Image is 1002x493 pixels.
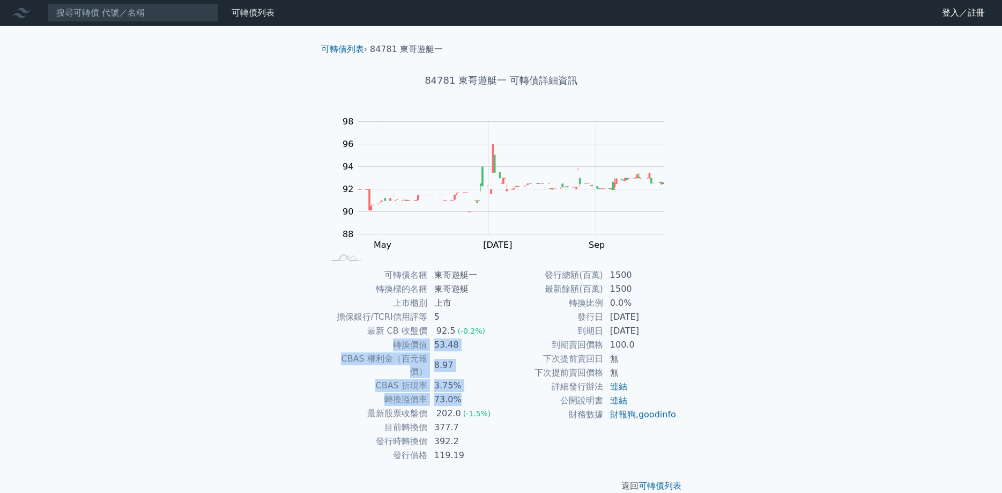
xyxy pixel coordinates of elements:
[501,366,604,380] td: 下次提前賣回價格
[604,296,677,310] td: 0.0%
[374,240,391,250] tspan: May
[604,268,677,282] td: 1500
[325,352,428,379] td: CBAS 權利金（百元報價）
[604,352,677,366] td: 無
[463,409,491,418] span: (-1.5%)
[325,448,428,462] td: 發行價格
[325,393,428,407] td: 轉換溢價率
[321,43,367,56] li: ›
[325,268,428,282] td: 可轉債名稱
[47,4,219,22] input: 搜尋可轉債 代號／名稱
[428,310,501,324] td: 5
[325,338,428,352] td: 轉換價值
[321,44,364,54] a: 可轉債列表
[457,327,485,335] span: (-0.2%)
[501,380,604,394] td: 詳細發行辦法
[604,324,677,338] td: [DATE]
[313,73,690,88] h1: 84781 東哥遊艇一 可轉債詳細資訊
[325,296,428,310] td: 上市櫃別
[232,8,274,18] a: 可轉債列表
[343,161,353,172] tspan: 94
[604,310,677,324] td: [DATE]
[325,407,428,421] td: 最新股票收盤價
[604,366,677,380] td: 無
[343,207,353,217] tspan: 90
[948,442,1002,493] iframe: Chat Widget
[434,325,458,337] div: 92.5
[610,395,627,406] a: 連結
[948,442,1002,493] div: 聊天小工具
[610,409,636,420] a: 財報狗
[604,408,677,422] td: ,
[428,393,501,407] td: 73.0%
[325,435,428,448] td: 發行時轉換價
[343,184,353,194] tspan: 92
[501,282,604,296] td: 最新餘額(百萬)
[501,310,604,324] td: 發行日
[639,409,676,420] a: goodinfo
[370,43,443,56] li: 84781 東哥遊艇一
[610,381,627,392] a: 連結
[501,338,604,352] td: 到期賣回價格
[501,324,604,338] td: 到期日
[604,282,677,296] td: 1500
[589,240,605,250] tspan: Sep
[483,240,512,250] tspan: [DATE]
[428,379,501,393] td: 3.75%
[325,379,428,393] td: CBAS 折現率
[434,407,463,420] div: 202.0
[933,4,993,21] a: 登入／註冊
[343,139,353,149] tspan: 96
[337,116,680,250] g: Chart
[501,394,604,408] td: 公開說明書
[325,324,428,338] td: 最新 CB 收盤價
[343,229,353,239] tspan: 88
[501,408,604,422] td: 財務數據
[428,352,501,379] td: 8.97
[428,435,501,448] td: 392.2
[428,338,501,352] td: 53.48
[343,116,353,127] tspan: 98
[428,448,501,462] td: 119.19
[325,282,428,296] td: 轉換標的名稱
[325,310,428,324] td: 擔保銀行/TCRI信用評等
[639,481,681,491] a: 可轉債列表
[428,296,501,310] td: 上市
[501,296,604,310] td: 轉換比例
[428,282,501,296] td: 東哥遊艇
[428,268,501,282] td: 東哥遊艇一
[501,352,604,366] td: 下次提前賣回日
[325,421,428,435] td: 目前轉換價
[604,338,677,352] td: 100.0
[313,480,690,492] p: 返回
[501,268,604,282] td: 發行總額(百萬)
[428,421,501,435] td: 377.7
